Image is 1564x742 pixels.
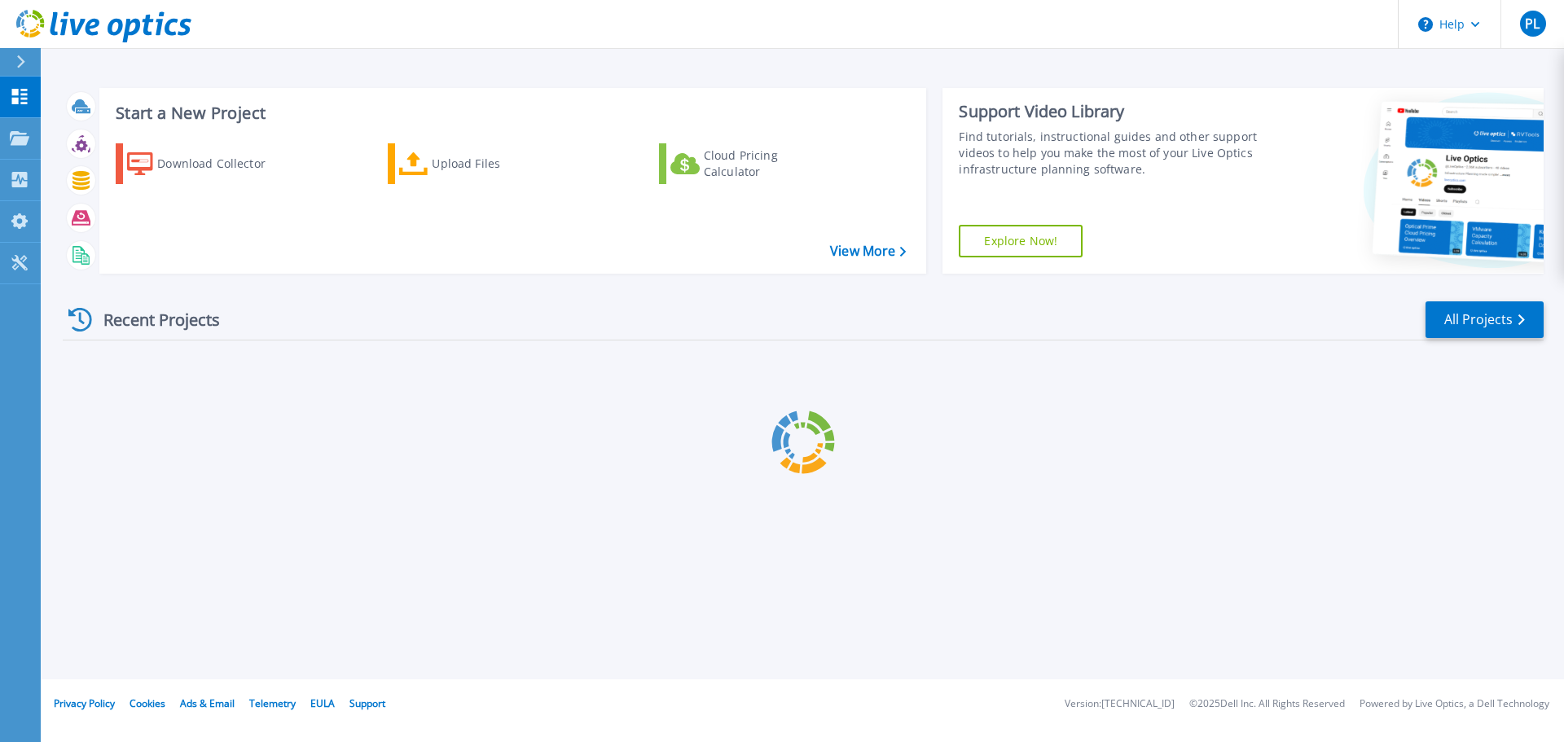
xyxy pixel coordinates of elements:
div: Upload Files [432,147,562,180]
span: PL [1525,17,1540,30]
a: Ads & Email [180,696,235,710]
div: Download Collector [157,147,288,180]
a: View More [830,244,906,259]
h3: Start a New Project [116,104,906,122]
div: Find tutorials, instructional guides and other support videos to help you make the most of your L... [959,129,1265,178]
div: Cloud Pricing Calculator [704,147,834,180]
a: Telemetry [249,696,296,710]
li: © 2025 Dell Inc. All Rights Reserved [1189,699,1345,709]
a: Cookies [130,696,165,710]
a: Download Collector [116,143,297,184]
a: EULA [310,696,335,710]
a: Upload Files [388,143,569,184]
a: Support [349,696,385,710]
a: Explore Now! [959,225,1083,257]
div: Support Video Library [959,101,1265,122]
a: Cloud Pricing Calculator [659,143,841,184]
a: Privacy Policy [54,696,115,710]
a: All Projects [1426,301,1544,338]
li: Version: [TECHNICAL_ID] [1065,699,1175,709]
div: Recent Projects [63,300,242,340]
li: Powered by Live Optics, a Dell Technology [1360,699,1549,709]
